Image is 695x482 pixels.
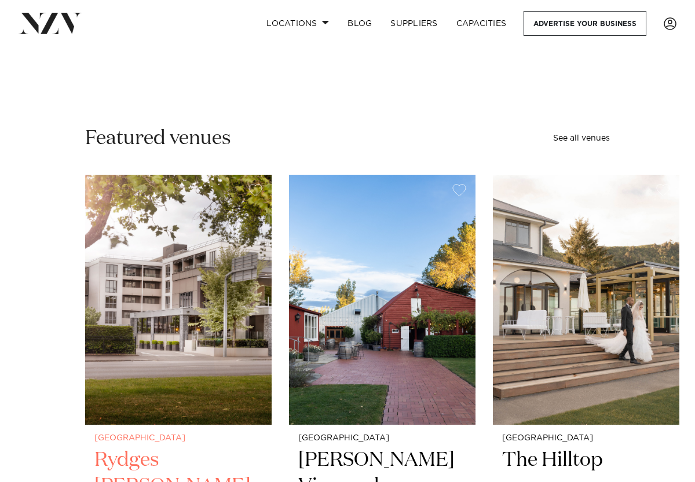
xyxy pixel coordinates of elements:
[94,434,262,443] small: [GEOGRAPHIC_DATA]
[524,11,646,36] a: Advertise your business
[257,11,338,36] a: Locations
[298,434,466,443] small: [GEOGRAPHIC_DATA]
[19,13,82,34] img: nzv-logo.png
[502,434,670,443] small: [GEOGRAPHIC_DATA]
[381,11,447,36] a: SUPPLIERS
[553,134,610,142] a: See all venues
[338,11,381,36] a: BLOG
[85,126,231,152] h2: Featured venues
[447,11,516,36] a: Capacities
